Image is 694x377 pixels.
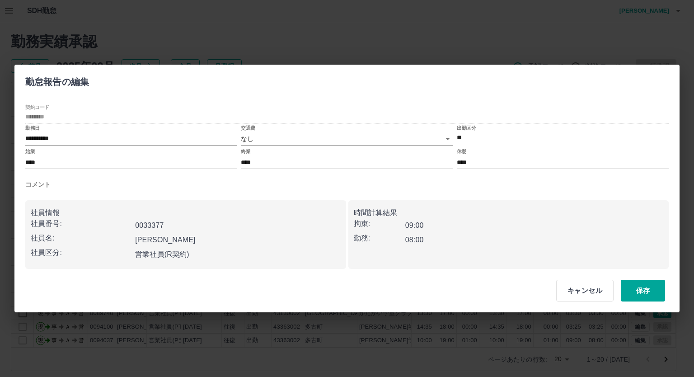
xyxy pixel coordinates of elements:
[241,148,250,155] label: 終業
[457,148,466,155] label: 休憩
[354,207,664,218] p: 時間計算結果
[241,124,255,131] label: 交通費
[25,104,49,110] label: 契約コード
[135,250,189,258] b: 営業社員(R契約)
[556,280,614,302] button: キャンセル
[31,218,131,229] p: 社員番号:
[25,148,35,155] label: 始業
[135,221,164,229] b: 0033377
[354,218,405,229] p: 拘束:
[31,247,131,258] p: 社員区分:
[135,236,196,244] b: [PERSON_NAME]
[25,124,40,131] label: 勤務日
[241,132,453,146] div: なし
[405,236,424,244] b: 08:00
[405,221,424,229] b: 09:00
[621,280,665,302] button: 保存
[31,233,131,244] p: 社員名:
[354,233,405,244] p: 勤務:
[14,65,100,95] h2: 勤怠報告の編集
[31,207,341,218] p: 社員情報
[457,124,476,131] label: 出勤区分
